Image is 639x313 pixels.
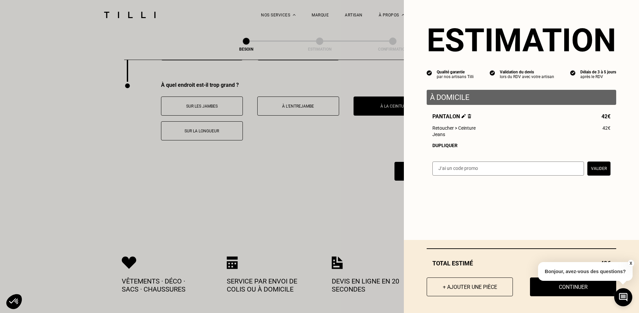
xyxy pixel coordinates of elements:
input: J‘ai un code promo [432,162,584,176]
img: icon list info [570,70,576,76]
div: Dupliquer [432,143,610,148]
div: Délais de 3 à 5 jours [580,70,616,74]
button: Continuer [530,277,616,296]
span: 42€ [601,113,610,120]
img: icon list info [490,70,495,76]
p: À domicile [430,93,613,102]
p: Bonjour, avez-vous des questions? [538,262,633,281]
button: Valider [587,162,610,176]
div: lors du RDV avec votre artisan [500,74,554,79]
div: Qualité garantie [437,70,474,74]
span: Pantalon [432,113,471,120]
div: Total estimé [427,260,616,267]
span: Retoucher > Ceinture [432,125,476,131]
button: + Ajouter une pièce [427,277,513,296]
div: par nos artisans Tilli [437,74,474,79]
div: Validation du devis [500,70,554,74]
img: Éditer [462,114,466,118]
section: Estimation [427,21,616,59]
div: après le RDV [580,74,616,79]
img: icon list info [427,70,432,76]
img: Supprimer [468,114,471,118]
button: X [627,260,634,267]
span: Jeans [432,132,445,137]
span: 42€ [602,125,610,131]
